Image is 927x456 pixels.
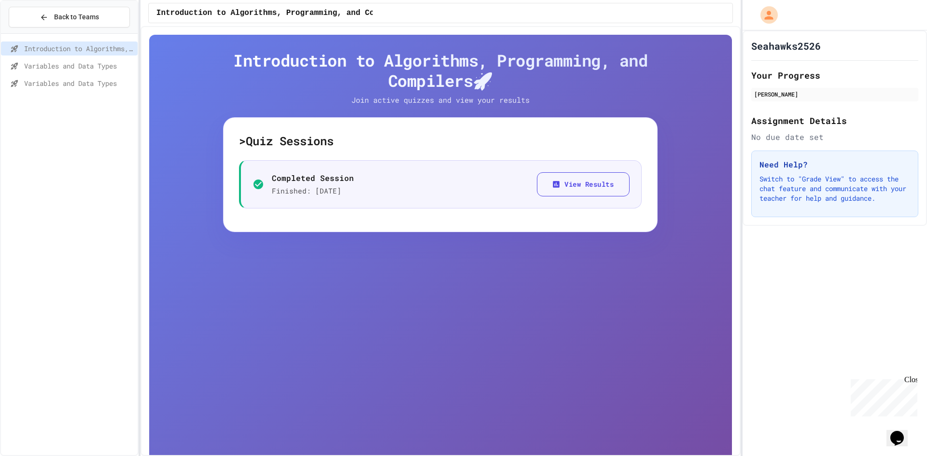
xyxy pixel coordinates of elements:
[239,133,642,149] h5: > Quiz Sessions
[272,186,354,196] p: Finished: [DATE]
[537,172,630,197] button: View Results
[24,61,134,71] span: Variables and Data Types
[4,4,67,61] div: Chat with us now!Close
[9,7,130,28] button: Back to Teams
[750,4,780,26] div: My Account
[223,50,658,91] h4: Introduction to Algorithms, Programming, and Compilers 🚀
[54,12,99,22] span: Back to Teams
[751,69,918,82] h2: Your Progress
[24,78,134,88] span: Variables and Data Types
[272,172,354,184] p: Completed Session
[751,39,821,53] h1: Seahawks2526
[156,7,407,19] span: Introduction to Algorithms, Programming, and Compilers
[332,95,549,106] p: Join active quizzes and view your results
[886,417,917,446] iframe: chat widget
[759,159,910,170] h3: Need Help?
[754,90,915,98] div: [PERSON_NAME]
[759,174,910,203] p: Switch to "Grade View" to access the chat feature and communicate with your teacher for help and ...
[24,43,134,54] span: Introduction to Algorithms, Programming, and Compilers
[751,114,918,127] h2: Assignment Details
[751,131,918,143] div: No due date set
[847,375,917,416] iframe: chat widget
